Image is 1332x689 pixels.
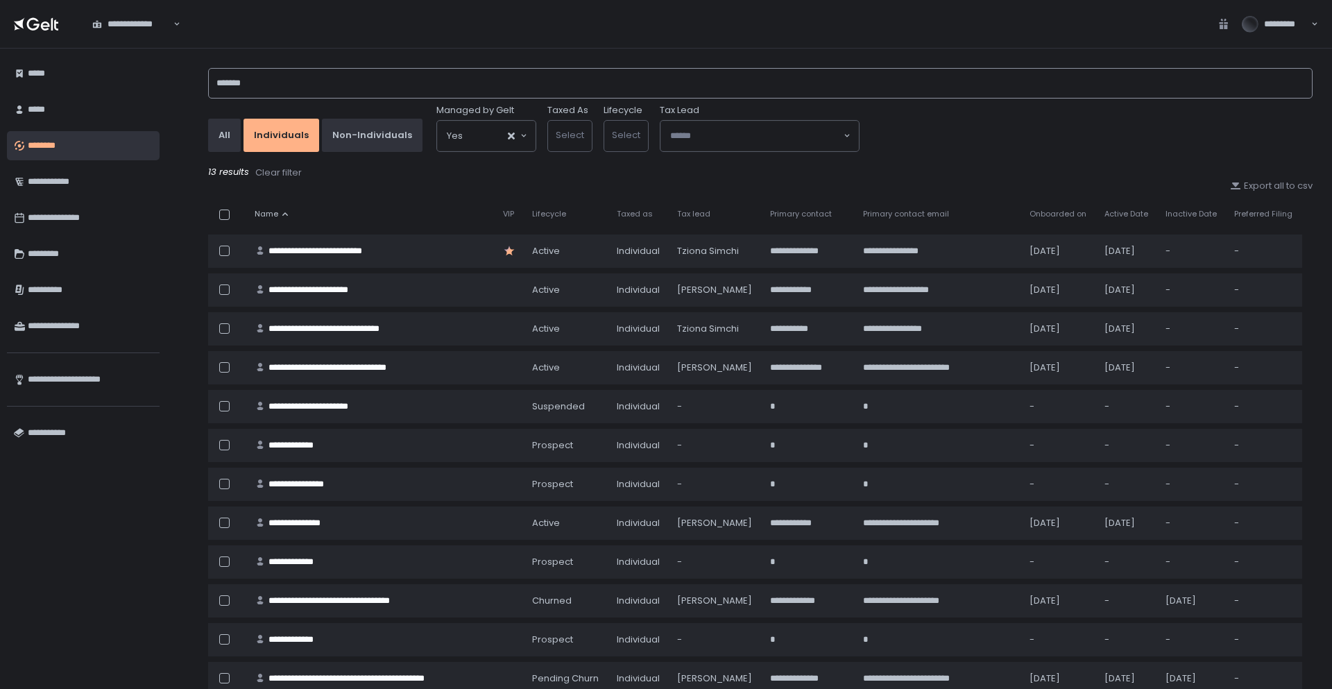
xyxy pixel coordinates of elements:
[1030,556,1087,568] div: -
[1030,478,1087,491] div: -
[617,478,660,491] div: Individual
[1030,517,1087,529] div: [DATE]
[617,323,660,335] div: Individual
[547,104,588,117] label: Taxed As
[677,245,753,257] div: Tziona Simchi
[660,104,699,117] span: Tax Lead
[677,556,753,568] div: -
[532,633,573,646] span: prospect
[1234,361,1294,374] div: -
[1234,672,1294,685] div: -
[617,400,660,413] div: Individual
[1030,595,1087,607] div: [DATE]
[770,209,832,219] span: Primary contact
[677,478,753,491] div: -
[617,245,660,257] div: Individual
[1234,439,1294,452] div: -
[1104,245,1149,257] div: [DATE]
[617,439,660,452] div: Individual
[677,633,753,646] div: -
[677,209,710,219] span: Tax lead
[1104,517,1149,529] div: [DATE]
[1104,439,1149,452] div: -
[532,245,560,257] span: active
[863,209,949,219] span: Primary contact email
[171,17,172,31] input: Search for option
[1234,209,1292,219] span: Preferred Filing
[1165,245,1218,257] div: -
[437,121,536,151] div: Search for option
[617,517,660,529] div: Individual
[1165,633,1218,646] div: -
[532,478,573,491] span: prospect
[447,129,463,143] span: Yes
[532,284,560,296] span: active
[556,128,584,142] span: Select
[1030,209,1086,219] span: Onboarded on
[532,595,572,607] span: churned
[1165,595,1218,607] div: [DATE]
[677,284,753,296] div: [PERSON_NAME]
[1230,180,1313,192] button: Export all to csv
[1234,400,1294,413] div: -
[1104,672,1149,685] div: [DATE]
[1165,361,1218,374] div: -
[1104,323,1149,335] div: [DATE]
[532,400,585,413] span: suspended
[532,556,573,568] span: prospect
[677,439,753,452] div: -
[208,119,241,152] button: All
[677,672,753,685] div: [PERSON_NAME]
[1165,517,1218,529] div: -
[503,209,514,219] span: VIP
[1165,439,1218,452] div: -
[1030,400,1087,413] div: -
[532,672,599,685] span: pending Churn
[1234,478,1294,491] div: -
[1165,478,1218,491] div: -
[677,400,753,413] div: -
[1104,209,1148,219] span: Active Date
[617,633,660,646] div: Individual
[1234,323,1294,335] div: -
[532,209,566,219] span: Lifecycle
[255,166,302,180] button: Clear filter
[1104,361,1149,374] div: [DATE]
[1104,595,1149,607] div: -
[255,167,302,179] div: Clear filter
[1165,672,1218,685] div: [DATE]
[677,595,753,607] div: [PERSON_NAME]
[532,361,560,374] span: active
[1104,633,1149,646] div: -
[1234,284,1294,296] div: -
[532,517,560,529] span: active
[255,209,278,219] span: Name
[532,439,573,452] span: prospect
[1165,284,1218,296] div: -
[1104,556,1149,568] div: -
[1234,517,1294,529] div: -
[604,104,642,117] label: Lifecycle
[670,129,842,143] input: Search for option
[1030,439,1087,452] div: -
[1165,323,1218,335] div: -
[208,166,1313,180] div: 13 results
[1030,245,1087,257] div: [DATE]
[322,119,422,152] button: Non-Individuals
[617,209,653,219] span: Taxed as
[1030,672,1087,685] div: [DATE]
[1165,556,1218,568] div: -
[1104,284,1149,296] div: [DATE]
[617,284,660,296] div: Individual
[1165,400,1218,413] div: -
[1030,633,1087,646] div: -
[1234,556,1294,568] div: -
[612,128,640,142] span: Select
[1104,478,1149,491] div: -
[1234,245,1294,257] div: -
[332,129,412,142] div: Non-Individuals
[1030,284,1087,296] div: [DATE]
[1234,595,1294,607] div: -
[1165,209,1217,219] span: Inactive Date
[83,10,180,39] div: Search for option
